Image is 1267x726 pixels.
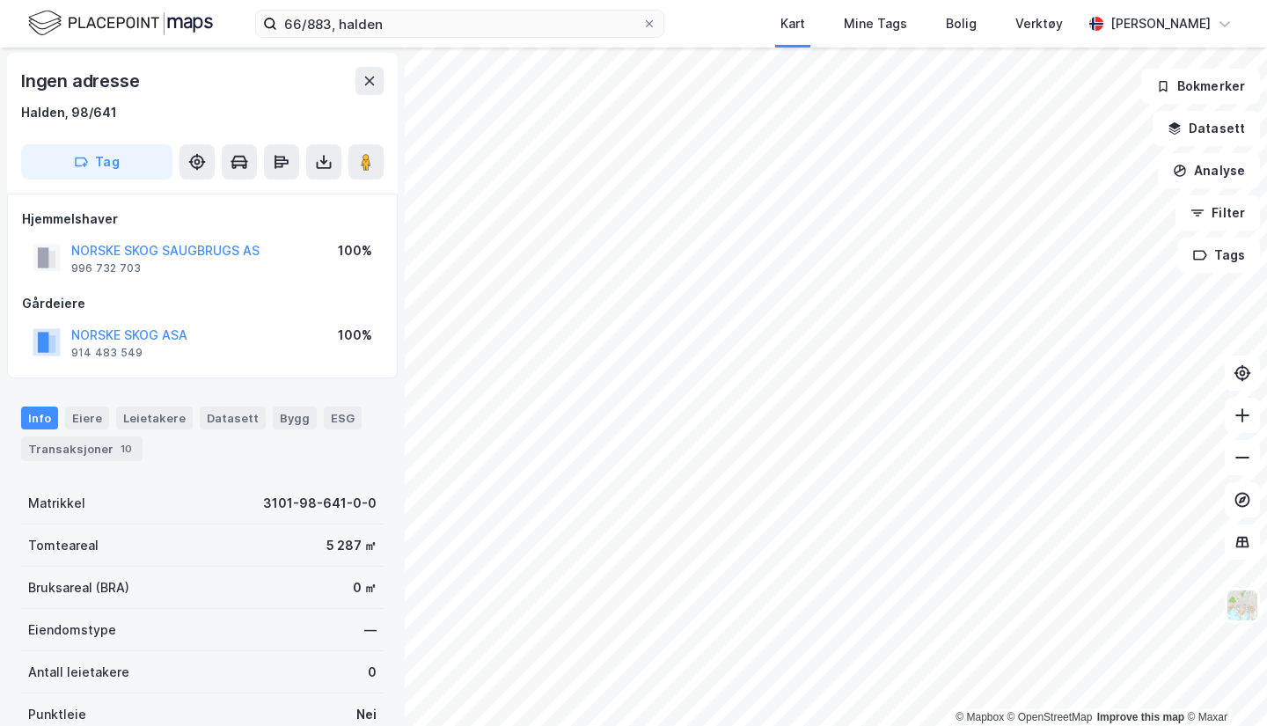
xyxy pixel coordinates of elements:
div: [PERSON_NAME] [1110,13,1211,34]
button: Tag [21,144,172,180]
div: Hjemmelshaver [22,209,383,230]
div: — [364,620,377,641]
div: Antall leietakere [28,662,129,683]
div: Transaksjoner [21,436,143,461]
iframe: Chat Widget [1179,642,1267,726]
div: 100% [338,240,372,261]
div: Punktleie [28,704,86,725]
div: Eiendomstype [28,620,116,641]
div: 0 [368,662,377,683]
div: 10 [117,440,135,458]
div: ESG [324,407,362,429]
div: 914 483 549 [71,346,143,360]
div: Bygg [273,407,317,429]
div: Bolig [946,13,977,34]
button: Datasett [1153,111,1260,146]
button: Bokmerker [1141,69,1260,104]
div: Matrikkel [28,493,85,514]
div: Gårdeiere [22,293,383,314]
div: 3101-98-641-0-0 [263,493,377,514]
div: Ingen adresse [21,67,143,95]
button: Filter [1175,195,1260,231]
div: Bruksareal (BRA) [28,577,129,598]
img: Z [1226,589,1259,622]
button: Analyse [1158,153,1260,188]
a: Mapbox [956,711,1004,723]
div: Kart [780,13,805,34]
div: Verktøy [1015,13,1063,34]
div: 100% [338,325,372,346]
div: 996 732 703 [71,261,141,275]
button: Tags [1178,238,1260,273]
div: 0 ㎡ [353,577,377,598]
a: Improve this map [1097,711,1184,723]
div: Info [21,407,58,429]
div: Eiere [65,407,109,429]
div: Mine Tags [844,13,907,34]
div: Nei [356,704,377,725]
div: Tomteareal [28,535,99,556]
input: Søk på adresse, matrikkel, gårdeiere, leietakere eller personer [277,11,642,37]
div: Halden, 98/641 [21,102,117,123]
img: logo.f888ab2527a4732fd821a326f86c7f29.svg [28,8,213,39]
div: Kontrollprogram for chat [1179,642,1267,726]
div: Leietakere [116,407,193,429]
div: Datasett [200,407,266,429]
div: 5 287 ㎡ [326,535,377,556]
a: OpenStreetMap [1007,711,1093,723]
